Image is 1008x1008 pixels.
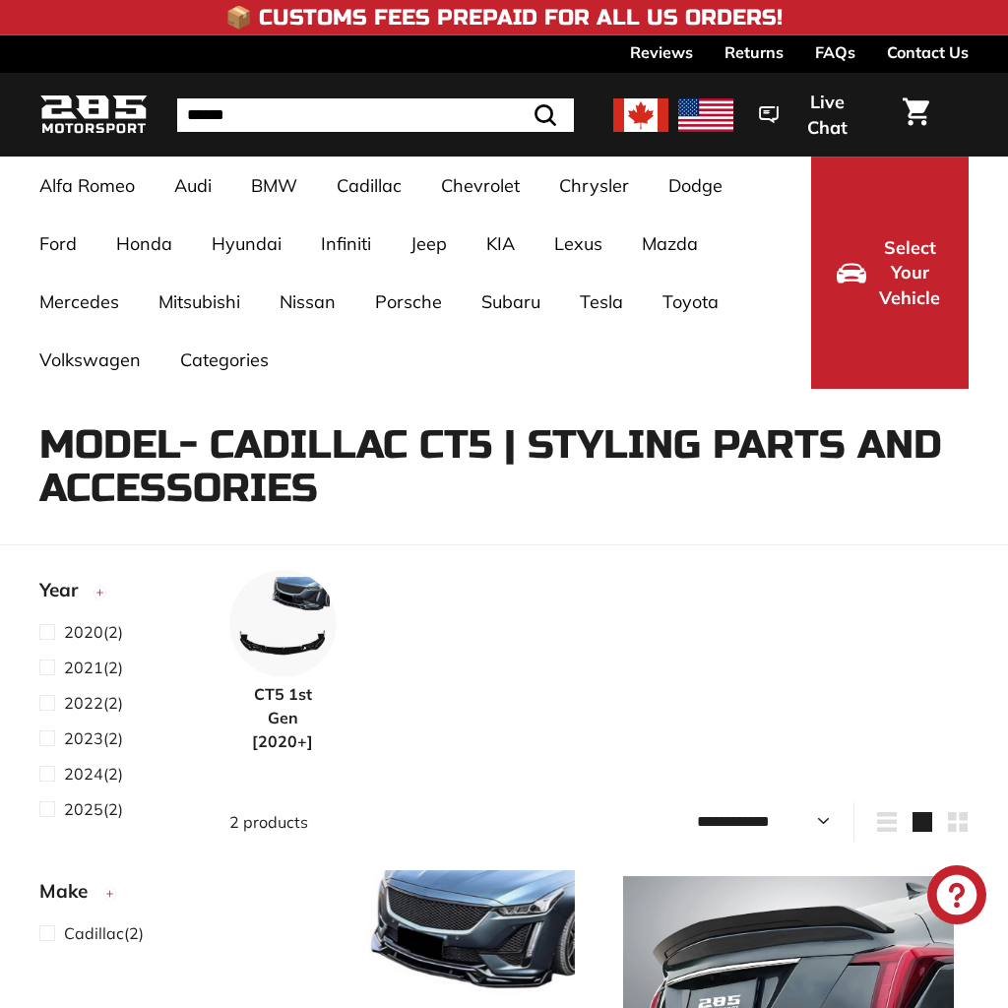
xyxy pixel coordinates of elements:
a: Volkswagen [20,331,160,389]
a: Jeep [391,215,467,273]
div: 2 products [229,810,598,834]
button: Select Your Vehicle [811,157,969,389]
span: Select Your Vehicle [876,235,943,311]
a: CT5 1st Gen [2020+] [229,570,336,752]
a: Infiniti [301,215,391,273]
span: (2) [64,656,123,679]
a: Alfa Romeo [20,157,155,215]
a: FAQs [815,35,855,69]
span: Live Chat [788,90,865,140]
span: (2) [64,691,123,715]
span: (2) [64,726,123,750]
a: Subaru [462,273,560,331]
button: Live Chat [733,78,891,152]
a: Reviews [630,35,693,69]
a: Audi [155,157,231,215]
a: Mitsubishi [139,273,260,331]
inbox-online-store-chat: Shopify online store chat [921,865,992,929]
span: Make [39,877,102,906]
h1: Model- Cadillac CT5 | Styling Parts and Accessories [39,423,969,510]
span: (2) [64,797,123,821]
span: 2021 [64,658,103,677]
img: Logo_285_Motorsport_areodynamics_components [39,92,148,138]
span: 2023 [64,728,103,748]
a: Ford [20,215,96,273]
a: BMW [231,157,317,215]
span: Cadillac [64,923,124,943]
a: Mercedes [20,273,139,331]
a: Toyota [643,273,738,331]
button: Year [39,570,198,619]
input: Search [177,98,574,132]
a: Tesla [560,273,643,331]
span: 2025 [64,799,103,819]
a: Porsche [355,273,462,331]
span: 2022 [64,693,103,713]
a: Mazda [622,215,718,273]
a: Dodge [649,157,742,215]
span: CT5 1st Gen [2020+] [229,682,336,753]
a: Contact Us [887,35,969,69]
a: Cart [891,82,941,149]
a: Chevrolet [421,157,539,215]
a: Hyundai [192,215,301,273]
a: Honda [96,215,192,273]
a: Lexus [535,215,622,273]
span: (2) [64,921,144,945]
a: Categories [160,331,288,389]
span: (2) [64,620,123,644]
a: KIA [467,215,535,273]
span: 2024 [64,764,103,784]
span: Year [39,576,93,604]
a: Chrysler [539,157,649,215]
a: Cadillac [317,157,421,215]
a: Nissan [260,273,355,331]
span: (2) [64,762,123,786]
span: 2020 [64,622,103,642]
a: Returns [724,35,784,69]
h4: 📦 Customs Fees Prepaid for All US Orders! [225,6,783,30]
button: Make [39,871,198,920]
